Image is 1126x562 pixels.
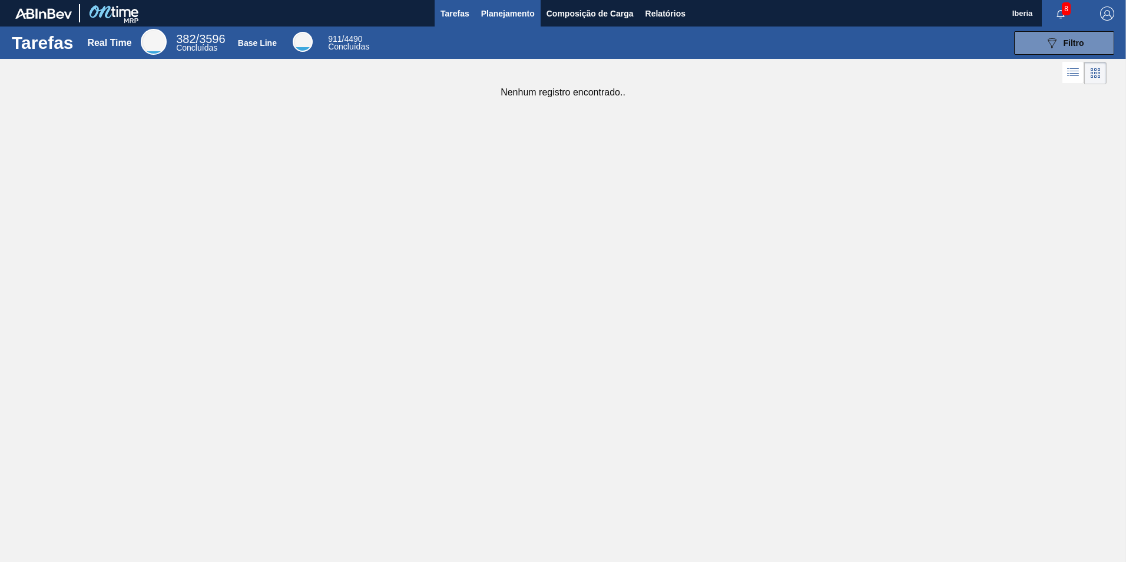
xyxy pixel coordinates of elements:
[328,34,342,44] span: 911
[547,6,634,21] span: Composição de Carga
[176,43,217,52] span: Concluídas
[645,6,685,21] span: Relatórios
[441,6,469,21] span: Tarefas
[328,35,369,51] div: Base Line
[1042,5,1079,22] button: Notificações
[1064,38,1084,48] span: Filtro
[176,34,225,52] div: Real Time
[15,8,72,19] img: TNhmsLtSVTkK8tSr43FrP2fwEKptu5GPRR3wAAAABJRU5ErkJggg==
[12,36,74,49] h1: Tarefas
[1062,62,1084,84] div: Visão em Lista
[87,38,131,48] div: Real Time
[1062,2,1071,15] span: 8
[1014,31,1114,55] button: Filtro
[293,32,313,52] div: Base Line
[1100,6,1114,21] img: Logout
[328,42,369,51] span: Concluídas
[238,38,277,48] div: Base Line
[176,32,225,45] span: / 3596
[328,34,362,44] span: / 4490
[176,32,196,45] span: 382
[481,6,535,21] span: Planejamento
[141,29,167,55] div: Real Time
[1084,62,1107,84] div: Visão em Cards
